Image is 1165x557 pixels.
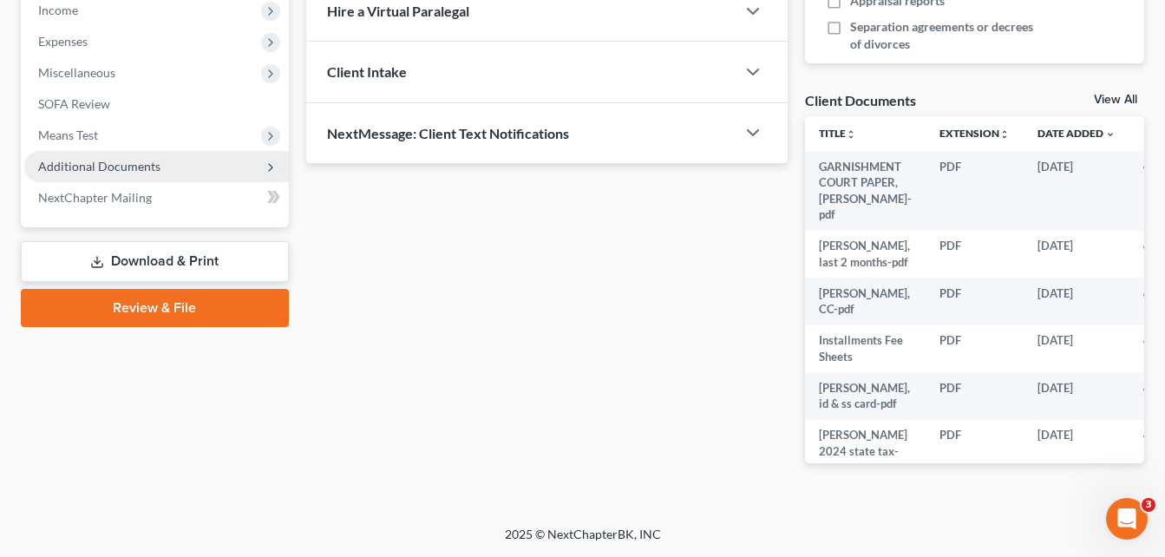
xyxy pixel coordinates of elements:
[939,127,1010,140] a: Extensionunfold_more
[1106,498,1148,540] iframe: Intercom live chat
[926,420,1024,483] td: PDF
[1037,127,1116,140] a: Date Added expand_more
[1024,372,1129,420] td: [DATE]
[1105,129,1116,140] i: expand_more
[327,63,407,80] span: Client Intake
[38,96,110,111] span: SOFA Review
[805,91,916,109] div: Client Documents
[805,278,926,325] td: [PERSON_NAME], CC-pdf
[819,127,856,140] a: Titleunfold_more
[1024,151,1129,231] td: [DATE]
[999,129,1010,140] i: unfold_more
[38,34,88,49] span: Expenses
[38,190,152,205] span: NextChapter Mailing
[805,420,926,483] td: [PERSON_NAME] 2024 state tax-pdf
[1024,231,1129,278] td: [DATE]
[1024,325,1129,373] td: [DATE]
[805,231,926,278] td: [PERSON_NAME], last 2 months-pdf
[38,3,78,17] span: Income
[926,231,1024,278] td: PDF
[38,65,115,80] span: Miscellaneous
[24,88,289,120] a: SOFA Review
[926,151,1024,231] td: PDF
[327,3,469,19] span: Hire a Virtual Paralegal
[38,128,98,142] span: Means Test
[805,151,926,231] td: GARNISHMENT COURT PAPER, [PERSON_NAME]-pdf
[926,325,1024,373] td: PDF
[805,325,926,373] td: Installments Fee Sheets
[327,125,569,141] span: NextMessage: Client Text Notifications
[926,278,1024,325] td: PDF
[38,159,160,174] span: Additional Documents
[24,182,289,213] a: NextChapter Mailing
[1142,498,1155,512] span: 3
[926,372,1024,420] td: PDF
[21,289,289,327] a: Review & File
[1094,94,1137,106] a: View All
[1024,278,1129,325] td: [DATE]
[846,129,856,140] i: unfold_more
[21,241,289,282] a: Download & Print
[1024,420,1129,483] td: [DATE]
[88,526,1077,557] div: 2025 © NextChapterBK, INC
[805,372,926,420] td: [PERSON_NAME], id & ss card-pdf
[850,18,1044,53] span: Separation agreements or decrees of divorces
